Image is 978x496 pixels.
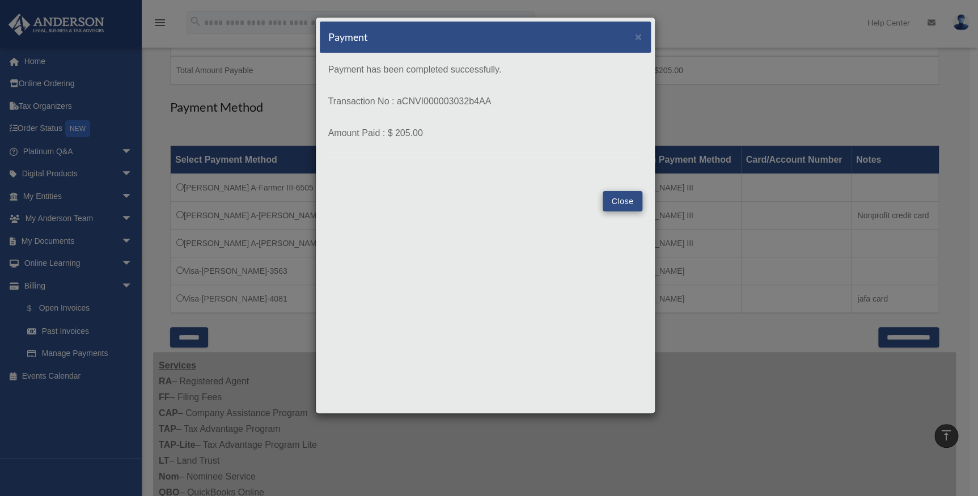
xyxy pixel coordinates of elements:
p: Transaction No : aCNVI000003032b4AA [328,94,642,109]
p: Amount Paid : $ 205.00 [328,125,642,141]
span: × [635,30,642,43]
p: Payment has been completed successfully. [328,62,642,78]
h5: Payment [328,30,368,44]
button: Close [635,31,642,43]
button: Close [603,191,642,211]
